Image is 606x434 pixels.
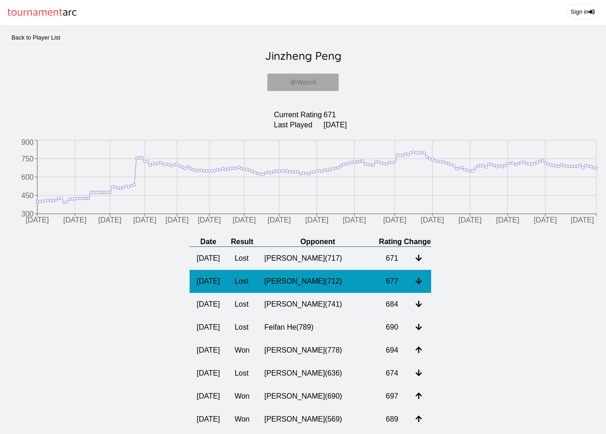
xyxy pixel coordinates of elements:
tspan: 450 [21,192,34,200]
tspan: [DATE] [421,217,444,224]
tspan: [DATE] [268,217,291,224]
td: [DATE] [190,293,227,316]
tspan: [DATE] [133,217,156,224]
td: Lost [227,293,257,316]
td: Last Played [273,120,322,130]
td: [DATE] [190,316,227,339]
td: Lost [227,247,257,270]
tspan: [DATE] [63,217,87,224]
td: 697 [379,385,408,408]
td: [PERSON_NAME] ( 717 ) [257,247,378,270]
tspan: [DATE] [343,217,366,224]
td: Feifan He ( 789 ) [257,316,378,339]
td: Lost [227,316,257,339]
td: [DATE] [323,120,347,130]
th: Date [190,237,227,247]
td: [DATE] [190,339,227,362]
tspan: [DATE] [534,217,557,224]
tspan: [DATE] [383,217,406,224]
td: [PERSON_NAME] ( 778 ) [257,339,378,362]
tspan: [DATE] [305,217,328,224]
td: 671 [323,110,347,120]
span: tournament [7,4,63,22]
th: Opponent [257,237,378,247]
tspan: 900 [21,138,34,146]
td: [DATE] [190,385,227,408]
td: [PERSON_NAME] ( 712 ) [257,270,378,293]
span: arc [63,4,77,22]
tspan: [DATE] [458,217,481,224]
td: [DATE] [190,362,227,385]
td: [PERSON_NAME] ( 636 ) [257,362,378,385]
h2: Jinzheng Peng [7,45,599,66]
td: Lost [227,362,257,385]
td: [DATE] [190,408,227,431]
td: Lost [227,270,257,293]
a: tournamentarc [7,4,77,22]
td: 689 [379,408,408,431]
a: Back to Player List [7,30,64,45]
td: 684 [379,293,408,316]
td: 690 [379,316,408,339]
td: [PERSON_NAME] ( 569 ) [257,408,378,431]
tspan: 300 [21,210,34,218]
tspan: [DATE] [26,217,49,224]
td: [DATE] [190,270,227,293]
td: 671 [379,247,408,270]
td: 677 [379,270,408,293]
tspan: [DATE] [198,217,221,224]
tspan: [DATE] [98,217,121,224]
th: Result [227,237,257,247]
a: Sign in [566,4,599,19]
tspan: [DATE] [496,217,519,224]
td: [PERSON_NAME] ( 690 ) [257,385,378,408]
td: [DATE] [190,247,227,270]
button: Watch [267,74,339,91]
td: 674 [379,362,408,385]
th: Rating Change [379,237,432,247]
tspan: [DATE] [166,217,189,224]
td: Current Rating [273,110,322,120]
td: [PERSON_NAME] ( 741 ) [257,293,378,316]
td: Won [227,339,257,362]
tspan: 600 [21,173,34,181]
tspan: 750 [21,155,34,163]
td: 694 [379,339,408,362]
td: Won [227,385,257,408]
tspan: [DATE] [233,217,256,224]
td: Won [227,408,257,431]
tspan: [DATE] [571,217,594,224]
